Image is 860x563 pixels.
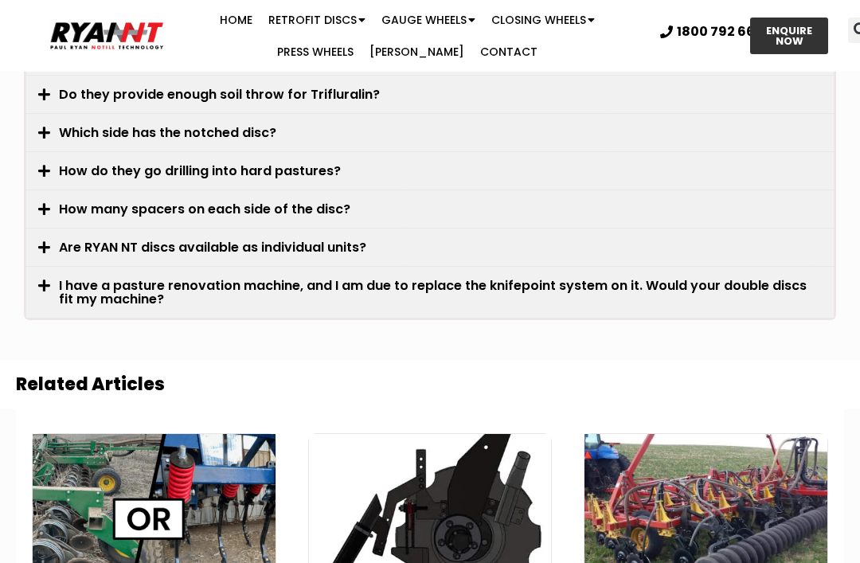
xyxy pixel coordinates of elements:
a: Gauge Wheels [373,4,483,36]
a: I have a pasture renovation machine, and I am due to replace the knifepoint system on it. Would y... [59,276,807,308]
span: 1800 792 668 [677,25,764,38]
div: How many spacers on each side of the disc? [26,190,834,228]
span: ENQUIRE NOW [764,25,814,46]
img: Ryan NT logo [48,18,166,54]
a: Do they provide enough soil throw for Trifluralin? [59,85,380,104]
div: How do they go drilling into hard pastures? [26,152,834,190]
a: [PERSON_NAME] [362,36,472,68]
a: How many spacers on each side of the disc? [59,200,350,218]
a: Contact [472,36,545,68]
a: Home [212,4,260,36]
h2: Related Articles [16,376,844,393]
nav: Menu [166,4,648,68]
a: Closing Wheels [483,4,603,36]
div: Which side has the notched disc? [26,114,834,151]
a: How do they go drilling into hard pastures? [59,162,341,180]
div: Are RYAN NT discs available as individual units? [26,229,834,266]
div: I have a pasture renovation machine, and I am due to replace the knifepoint system on it. Would y... [26,267,834,318]
a: Which side has the notched disc? [59,123,276,142]
a: 1800 792 668 [660,25,764,38]
div: Do they provide enough soil throw for Trifluralin? [26,76,834,113]
a: Press Wheels [269,36,362,68]
a: Are RYAN NT discs available as individual units? [59,238,366,256]
a: Retrofit Discs [260,4,373,36]
a: ENQUIRE NOW [750,18,828,54]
